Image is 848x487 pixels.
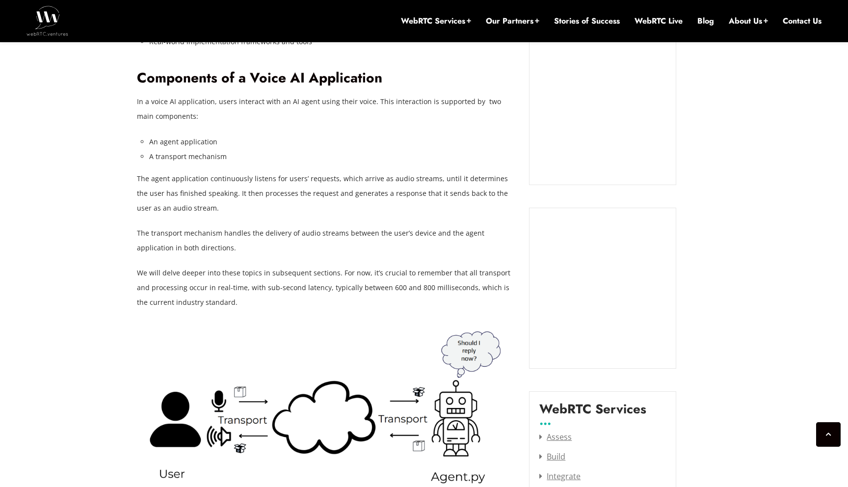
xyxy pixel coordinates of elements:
[539,402,646,424] label: WebRTC Services
[149,135,515,149] li: An agent application
[401,16,471,27] a: WebRTC Services
[137,94,515,124] p: In a voice AI application, users interact with an AI agent using their voice. This interaction is...
[539,432,572,442] a: Assess
[149,149,515,164] li: A transport mechanism
[539,218,666,358] iframe: Embedded CTA
[137,266,515,310] p: We will delve deeper into these topics in subsequent sections. For now, it’s crucial to remember ...
[137,171,515,216] p: The agent application continuously listens for users’ requests, which arrive as audio streams, un...
[137,70,515,87] h2: Components of a Voice AI Application
[539,471,581,482] a: Integrate
[137,226,515,255] p: The transport mechanism handles the delivery of audio streams between the user’s device and the a...
[539,39,666,175] iframe: Embedded CTA
[486,16,539,27] a: Our Partners
[554,16,620,27] a: Stories of Success
[729,16,768,27] a: About Us
[635,16,683,27] a: WebRTC Live
[26,6,68,35] img: WebRTC.ventures
[783,16,821,27] a: Contact Us
[697,16,714,27] a: Blog
[539,451,565,462] a: Build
